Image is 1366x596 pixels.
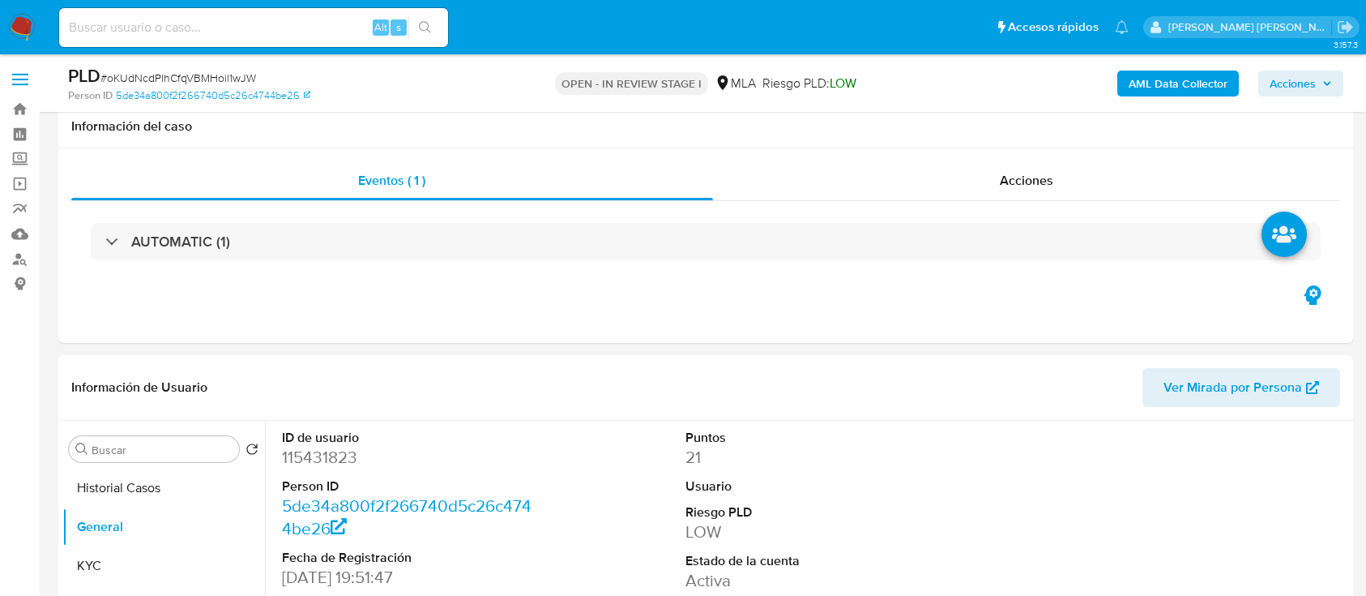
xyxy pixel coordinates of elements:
[62,469,265,508] button: Historial Casos
[685,446,938,469] dd: 21
[358,171,425,190] span: Eventos ( 1 )
[71,118,1340,135] h1: Información del caso
[685,478,938,495] dt: Usuario
[68,88,113,103] b: Person ID
[685,504,938,521] dt: Riesgo PLD
[374,19,387,35] span: Alt
[685,429,938,447] dt: Puntos
[408,16,442,39] button: search-icon
[1168,19,1332,35] p: lucia.neglia@mercadolibre.com
[100,70,256,86] span: # oKUdNcdPlhCfqVBMHoil1wJW
[685,521,938,543] dd: LOW
[1000,171,1053,190] span: Acciones
[91,223,1321,260] div: AUTOMATIC (1)
[685,569,938,592] dd: Activa
[282,478,535,495] dt: Person ID
[282,446,535,469] dd: 115431823
[59,17,448,38] input: Buscar usuario o caso...
[245,443,258,461] button: Volver al orden por defecto
[1142,368,1340,407] button: Ver Mirada por Persona
[1117,71,1239,96] button: AML Data Collector
[1129,71,1227,96] b: AML Data Collector
[75,443,88,456] button: Buscar
[282,429,535,447] dt: ID de usuario
[1008,19,1099,36] span: Accesos rápidos
[1163,368,1302,407] span: Ver Mirada por Persona
[92,443,233,457] input: Buscar
[71,379,207,396] h1: Información de Usuario
[830,74,856,92] span: LOW
[1258,71,1343,96] button: Acciones
[131,233,230,251] h3: AUTOMATIC (1)
[68,62,100,88] b: PLD
[1270,71,1316,96] span: Acciones
[715,75,756,92] div: MLA
[116,88,310,103] a: 5de34a800f2f266740d5c26c4744be26
[555,72,708,95] p: OPEN - IN REVIEW STAGE I
[396,19,401,35] span: s
[685,552,938,570] dt: Estado de la cuenta
[1115,20,1129,34] a: Notificaciones
[282,549,535,567] dt: Fecha de Registración
[762,75,856,92] span: Riesgo PLD:
[282,494,531,540] a: 5de34a800f2f266740d5c26c4744be26
[62,547,265,585] button: KYC
[62,508,265,547] button: General
[1337,19,1354,36] a: Salir
[282,566,535,589] dd: [DATE] 19:51:47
